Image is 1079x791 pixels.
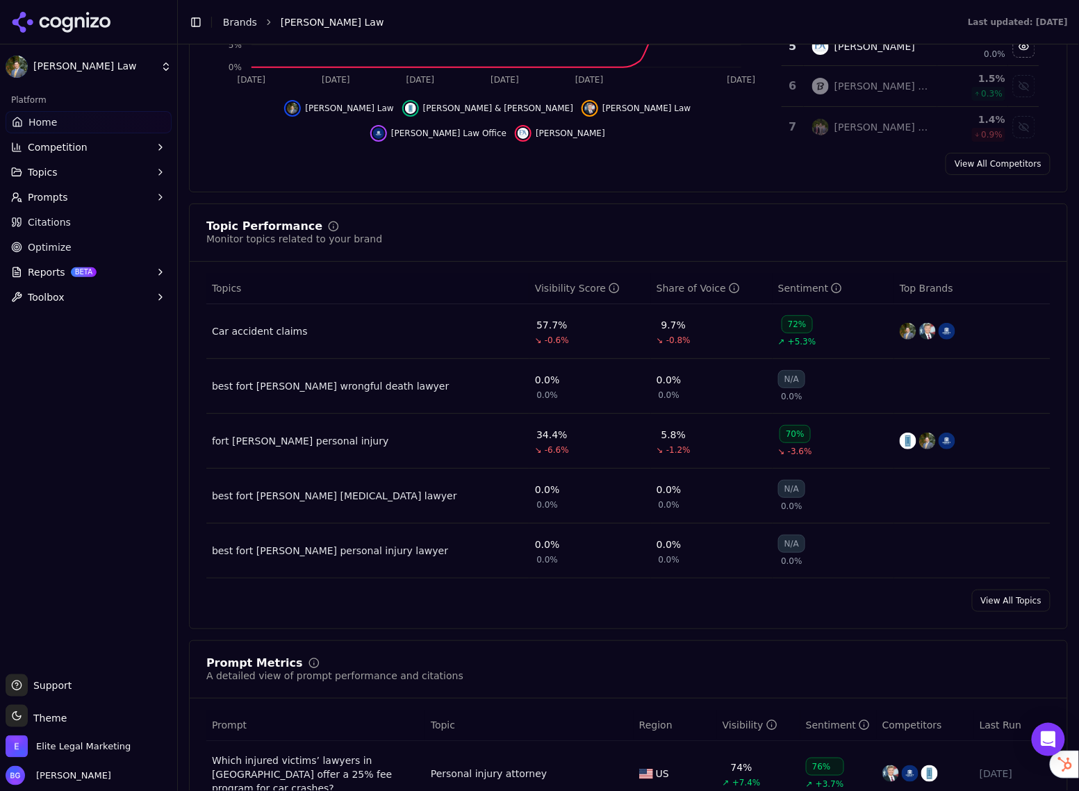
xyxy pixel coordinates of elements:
tspan: 0% [229,63,242,72]
img: bachus & schanker [921,765,938,782]
div: 0.0% [657,538,682,551]
div: Visibility Score [535,281,620,295]
span: Topics [212,281,242,295]
a: Personal injury attorney [431,767,547,781]
div: Last updated: [DATE] [968,17,1068,28]
span: Optimize [28,240,72,254]
span: -3.6% [788,446,812,457]
img: cannon law [919,433,936,449]
a: Citations [6,211,172,233]
span: ↘ [535,444,542,456]
span: Topics [28,165,58,179]
img: vanmeveren law group, p.c. [812,78,829,94]
a: View All Competitors [946,153,1051,175]
div: Monitor topics related to your brand [206,232,382,246]
div: Sentiment [778,281,842,295]
span: Last Run [980,718,1021,732]
tr: 6vanmeveren law group, p.c.[PERSON_NAME] Law Group, P.c.1.5%0.3%Show vanmeveren law group, p.c. data [782,66,1039,107]
div: A detailed view of prompt performance and citations [206,669,463,683]
tspan: [DATE] [322,75,349,85]
a: Brands [223,17,257,28]
div: 5 [787,38,798,55]
tspan: [DATE] [238,75,265,85]
th: Last Run [974,710,1051,741]
div: 72% [782,315,813,333]
span: [PERSON_NAME] Law [305,103,393,114]
div: Open Intercom Messenger [1032,723,1065,756]
span: -6.6% [545,444,569,456]
button: ReportsBETA [6,261,172,283]
button: Open organization switcher [6,735,131,758]
span: Topic [431,718,455,732]
div: N/A [778,370,805,388]
span: Competitors [882,718,942,732]
button: Hide frank dazar data [1013,35,1035,58]
th: Topic [425,710,634,741]
button: Show vanmeveren law group, p.c. data [1013,75,1035,97]
div: 1.5 % [940,72,1005,85]
img: US flag [639,769,653,779]
span: Top Brands [900,281,953,295]
div: [DATE] [980,767,1045,781]
img: hoggatt law office [902,765,919,782]
div: 5.8% [661,428,686,442]
span: ↘ [657,444,664,456]
a: fort [PERSON_NAME] personal injury [212,434,388,448]
button: Hide hoggatt law office data [370,125,506,142]
img: cannon law [287,103,298,114]
span: Reports [28,265,65,279]
span: [PERSON_NAME] & [PERSON_NAME] [423,103,573,114]
button: Competition [6,136,172,158]
div: [PERSON_NAME] Law Group, P.c. [834,79,929,93]
span: ↗ [723,777,730,788]
div: 1.4 % [940,113,1005,126]
a: best fort [PERSON_NAME] [MEDICAL_DATA] lawyer [212,489,457,503]
span: 0.0% [537,390,559,401]
span: Support [28,678,72,692]
span: [PERSON_NAME] Law [602,103,691,114]
div: 34.4% [536,428,567,442]
span: [PERSON_NAME] [31,769,111,782]
div: 9.7% [661,318,686,332]
img: dan caplis law [584,103,595,114]
span: ↘ [778,446,785,457]
tr: 5frank dazar[PERSON_NAME]1.9%0.0%Hide frank dazar data [782,28,1039,66]
button: Show hadfield stieben & doutt, llc data [1013,116,1035,138]
span: Prompt [212,718,247,732]
th: sentiment [800,710,877,741]
tspan: [DATE] [491,75,518,85]
span: 0.0% [781,556,802,567]
div: [PERSON_NAME] [834,40,915,53]
span: Region [639,718,673,732]
th: Region [634,710,717,741]
div: 6 [787,78,798,94]
span: 0.0% [537,499,559,510]
img: hoggatt law office [939,323,955,340]
span: ↗ [806,778,813,790]
span: 0.0% [781,501,802,512]
nav: breadcrumb [223,15,940,29]
button: Hide bachus & schanker data [402,100,573,117]
a: best fort [PERSON_NAME] personal injury lawyer [212,544,448,558]
div: 76% [806,758,844,776]
img: hoggatt law office [939,433,955,449]
tspan: [DATE] [575,75,603,85]
span: 0.0% [537,554,559,565]
img: dan caplis law [919,323,936,340]
img: hadfield stieben & doutt, llc [812,119,829,135]
span: -1.2% [666,444,691,456]
div: [PERSON_NAME] [PERSON_NAME] & [PERSON_NAME], Llc [834,120,929,134]
div: Platform [6,89,172,111]
button: Hide frank dazar data [515,125,605,142]
div: Data table [206,273,1051,578]
div: Prompt Metrics [206,658,303,669]
a: best fort [PERSON_NAME] wrongful death lawyer [212,379,450,393]
span: -0.6% [545,335,569,346]
tspan: [DATE] [727,75,755,85]
img: bachus & schanker [405,103,416,114]
span: [PERSON_NAME] Law [281,15,384,29]
span: [PERSON_NAME] Law [33,60,155,73]
div: 57.7% [536,318,567,332]
img: frank dazar [812,38,829,55]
